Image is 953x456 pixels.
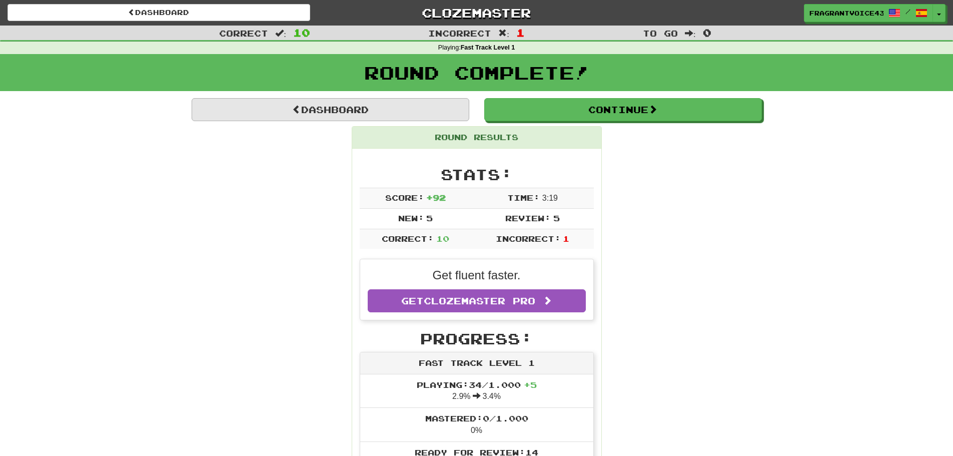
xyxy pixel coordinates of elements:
[398,213,424,223] span: New:
[461,44,515,51] strong: Fast Track Level 1
[325,4,628,22] a: Clozemaster
[360,352,593,374] div: Fast Track Level 1
[417,380,537,389] span: Playing: 34 / 1.000
[368,267,586,284] p: Get fluent faster.
[809,9,883,18] span: FragrantVoice4392
[553,213,560,223] span: 5
[563,234,569,243] span: 1
[8,4,310,21] a: Dashboard
[436,234,449,243] span: 10
[542,194,558,202] span: 3 : 19
[219,28,268,38] span: Correct
[360,407,593,442] li: 0%
[905,8,910,15] span: /
[360,374,593,408] li: 2.9% 3.4%
[293,27,310,39] span: 10
[428,28,491,38] span: Incorrect
[516,27,525,39] span: 1
[385,193,424,202] span: Score:
[368,289,586,312] a: GetClozemaster Pro
[524,380,537,389] span: + 5
[352,127,601,149] div: Round Results
[505,213,551,223] span: Review:
[685,29,696,38] span: :
[426,193,446,202] span: + 92
[360,166,594,183] h2: Stats:
[425,413,528,423] span: Mastered: 0 / 1.000
[4,63,949,83] h1: Round Complete!
[804,4,933,22] a: FragrantVoice4392 /
[275,29,286,38] span: :
[382,234,434,243] span: Correct:
[496,234,561,243] span: Incorrect:
[426,213,433,223] span: 5
[192,98,469,121] a: Dashboard
[484,98,762,121] button: Continue
[703,27,711,39] span: 0
[507,193,540,202] span: Time:
[643,28,678,38] span: To go
[424,295,535,306] span: Clozemaster Pro
[498,29,509,38] span: :
[360,330,594,347] h2: Progress:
